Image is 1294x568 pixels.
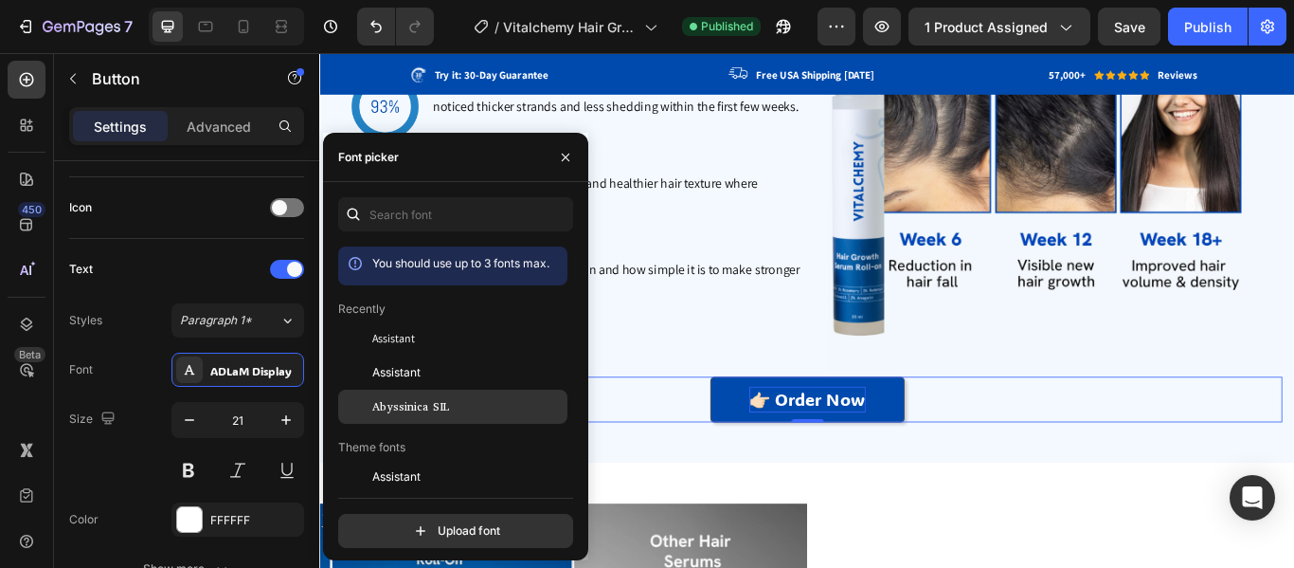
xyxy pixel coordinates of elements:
[124,15,133,38] p: 7
[503,17,637,37] span: Vitalchemy Hair Growth Roll-On
[1184,17,1231,37] div: Publish
[33,119,119,206] img: Alt Image
[372,364,421,381] span: Assistant
[8,8,141,46] button: 7
[411,522,500,541] div: Upload font
[69,511,99,528] div: Color
[357,8,434,46] div: Undo/Redo
[18,202,45,217] div: 450
[180,312,252,329] span: Paragraph 1*
[908,8,1090,46] button: 1 product assigned
[1114,19,1145,35] span: Save
[1168,8,1248,46] button: Publish
[69,407,119,432] div: Size
[338,197,573,231] input: Search font
[69,199,92,216] div: Icon
[171,303,304,338] button: Paragraph 1*
[14,347,45,362] div: Beta
[69,261,93,278] div: Text
[701,18,753,35] span: Published
[132,140,561,186] p: reported visible new growth and healthier hair texture where thinning once was.
[69,312,102,329] div: Styles
[977,16,1023,35] p: Reviews
[501,389,637,419] p: 👉🏻 Order Now
[338,149,399,166] div: Font picker
[494,17,499,37] span: /
[338,439,405,456] p: Theme fonts
[132,51,561,74] p: noticed thicker strands and less shedding within the first few weeks.
[187,117,251,137] p: Advanced
[38,351,81,368] div: Button
[92,67,253,90] p: Button
[319,53,1294,568] iframe: Design area
[69,361,93,378] div: Font
[33,19,119,105] img: Alt Image
[925,17,1048,37] span: 1 product assigned
[501,389,637,419] div: Rich Text Editor. Editing area: main
[132,241,561,286] p: love the mess‑free application and how simple it is to make stronger hair part of their routine.
[372,256,549,270] span: You should use up to 3 fonts max.
[456,377,682,431] a: Rich Text Editor. Editing area: main
[372,468,421,486] span: Assistant
[1098,8,1160,46] button: Save
[372,330,415,347] span: Assistant
[372,398,449,415] span: Abyssinica SIL
[338,514,573,548] button: Upload font
[338,301,386,318] p: Recently
[94,117,147,137] p: Settings
[210,512,299,529] div: FFFFFF
[33,221,119,307] img: Alt Image
[1230,475,1275,521] div: Open Intercom Messenger
[210,362,299,379] div: ADLaM Display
